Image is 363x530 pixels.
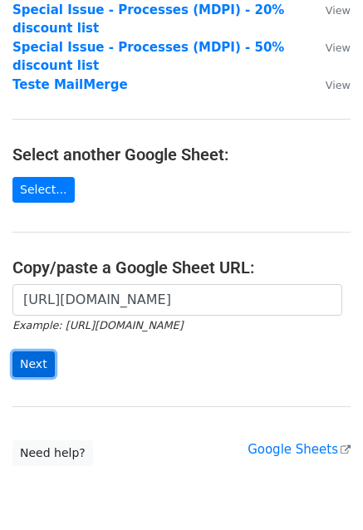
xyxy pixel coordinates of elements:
input: Next [12,351,55,377]
a: Special Issue - Processes (MDPI) - 50% discount list [12,40,284,74]
div: Widget de chat [280,450,363,530]
a: View [309,2,351,17]
a: Google Sheets [248,442,351,457]
input: Paste your Google Sheet URL here [12,284,342,316]
a: Select... [12,177,75,203]
small: View [326,4,351,17]
h4: Copy/paste a Google Sheet URL: [12,258,351,277]
iframe: Chat Widget [280,450,363,530]
a: Teste MailMerge [12,77,128,92]
a: View [309,40,351,55]
a: Need help? [12,440,93,466]
a: View [309,77,351,92]
small: View [326,79,351,91]
small: Example: [URL][DOMAIN_NAME] [12,319,183,331]
small: View [326,42,351,54]
h4: Select another Google Sheet: [12,145,351,164]
a: Special Issue - Processes (MDPI) - 20% discount list [12,2,284,37]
